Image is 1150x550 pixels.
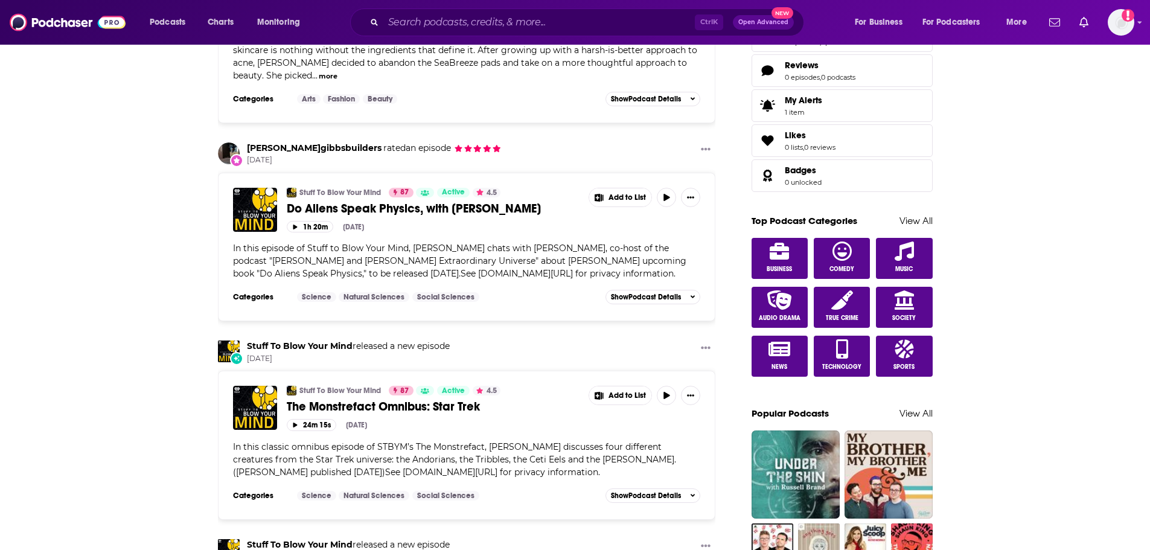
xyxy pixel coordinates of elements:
[442,385,465,397] span: Active
[803,143,804,152] span: ,
[247,341,353,351] a: Stuff To Blow Your Mind
[233,188,277,232] img: Do Aliens Speak Physics, with Daniel Whiteson
[247,142,382,153] a: j.gibbsbuilders
[611,95,681,103] span: Show Podcast Details
[249,13,316,32] button: open menu
[339,491,409,500] a: Natural Sciences
[287,386,296,395] img: Stuff To Blow Your Mind
[412,491,479,500] a: Social Sciences
[339,292,409,302] a: Natural Sciences
[681,386,700,405] button: Show More Button
[845,430,933,519] a: My Brother, My Brother And Me
[247,354,450,364] span: [DATE]
[287,188,296,197] img: Stuff To Blow Your Mind
[876,336,933,377] a: Sports
[442,187,465,199] span: Active
[752,89,933,122] a: My Alerts
[141,13,201,32] button: open menu
[230,352,243,365] div: New Episode
[473,386,500,395] button: 4.5
[1075,12,1093,33] a: Show notifications dropdown
[297,94,321,104] a: Arts
[218,142,240,164] img: j.gibbsbuilders
[785,143,803,152] a: 0 lists
[785,165,816,176] span: Badges
[247,341,450,352] h3: released a new episode
[846,13,918,32] button: open menu
[752,54,933,87] span: Reviews
[1108,9,1134,36] img: User Profile
[752,336,808,377] a: News
[10,11,126,34] img: Podchaser - Follow, Share and Rate Podcasts
[876,287,933,328] a: Society
[287,221,333,232] button: 1h 20m
[247,539,353,550] a: Stuff To Blow Your Mind
[752,159,933,192] span: Badges
[312,70,318,81] span: ...
[1122,9,1134,22] svg: Add a profile image
[756,132,780,149] a: Likes
[826,315,858,322] span: True Crime
[1108,9,1134,36] span: Logged in as Ashley_Beenen
[233,491,287,500] h3: Categories
[437,386,470,395] a: Active
[297,491,336,500] a: Science
[218,341,240,362] img: Stuff To Blow Your Mind
[605,488,701,503] button: ShowPodcast Details
[611,491,681,500] span: Show Podcast Details
[611,293,681,301] span: Show Podcast Details
[785,108,822,117] span: 1 item
[362,8,816,36] div: Search podcasts, credits, & more...
[785,60,855,71] a: Reviews
[756,167,780,184] a: Badges
[1108,9,1134,36] button: Show profile menu
[771,7,793,19] span: New
[233,243,686,279] span: In this episode of Stuff to Blow Your Mind, [PERSON_NAME] chats with [PERSON_NAME], co-host of th...
[589,188,652,206] button: Show More Button
[752,430,840,519] img: Under The Skin with Russell Brand
[814,287,870,328] a: True Crime
[287,419,336,430] button: 24m 15s
[696,341,715,356] button: Show More Button
[893,363,915,371] span: Sports
[752,124,933,157] span: Likes
[233,386,277,430] a: The Monstrefact Omnibus: Star Trek
[752,238,808,279] a: Business
[609,193,646,202] span: Add to List
[208,14,234,31] span: Charts
[299,188,381,197] a: Stuff To Blow Your Mind
[323,94,360,104] a: Fashion
[287,201,580,216] a: Do Aliens Speak Physics, with [PERSON_NAME]
[230,154,243,167] div: New Rating
[696,142,715,158] button: Show More Button
[785,130,835,141] a: Likes
[785,73,820,82] a: 0 episodes
[752,287,808,328] a: Audio Drama
[589,386,652,405] button: Show More Button
[804,143,835,152] a: 0 reviews
[609,391,646,400] span: Add to List
[412,292,479,302] a: Social Sciences
[1044,12,1065,33] a: Show notifications dropdown
[247,155,502,165] span: [DATE]
[738,19,788,25] span: Open Advanced
[821,73,855,82] a: 0 podcasts
[319,71,337,82] button: more
[299,386,381,395] a: Stuff To Blow Your Mind
[605,290,701,304] button: ShowPodcast Details
[785,130,806,141] span: Likes
[287,399,480,414] span: The Monstrefact Omnibus: Star Trek
[473,188,500,197] button: 4.5
[383,13,695,32] input: Search podcasts, credits, & more...
[785,95,822,106] span: My Alerts
[752,215,857,226] a: Top Podcast Categories
[892,315,916,322] span: Society
[297,292,336,302] a: Science
[785,165,822,176] a: Badges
